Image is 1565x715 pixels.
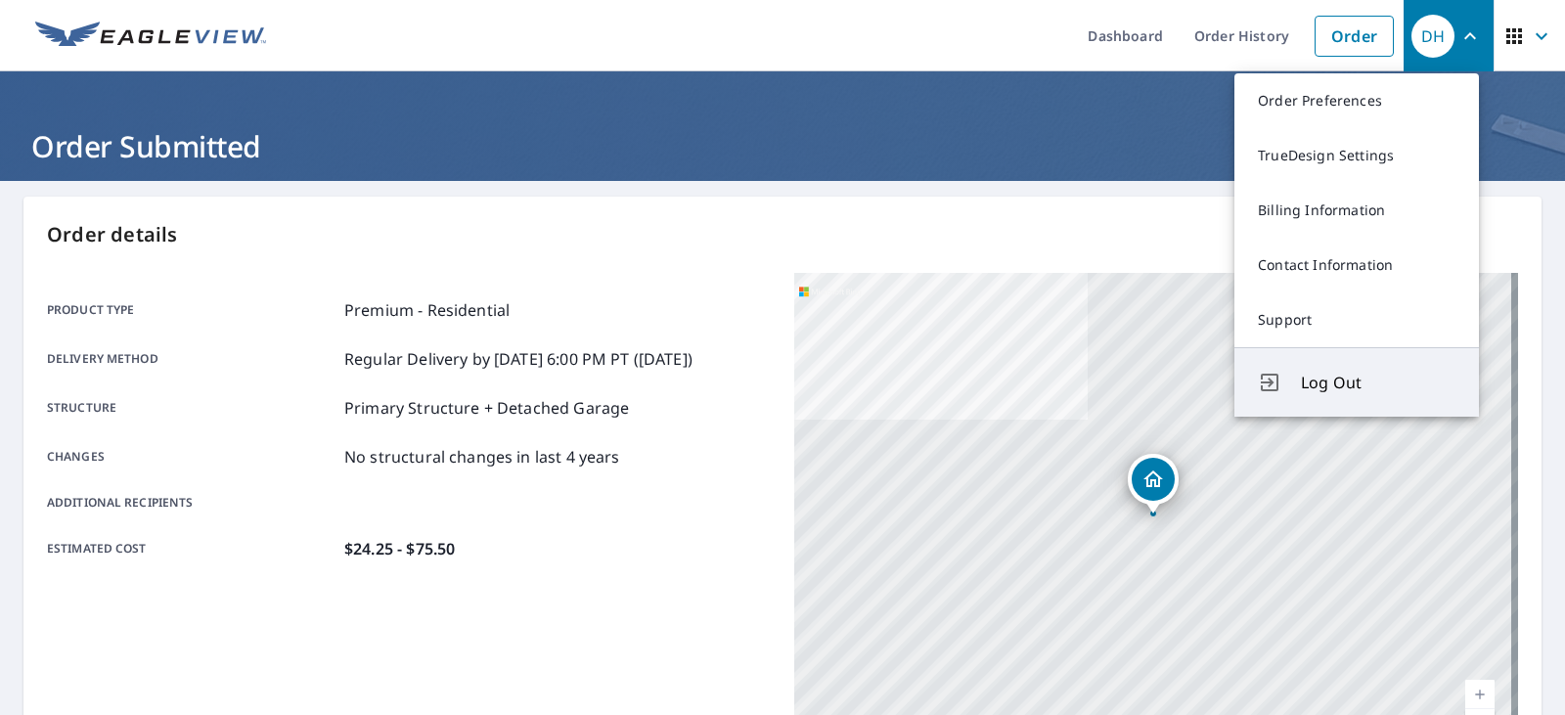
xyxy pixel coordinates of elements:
p: Primary Structure + Detached Garage [344,396,629,420]
p: $24.25 - $75.50 [344,537,455,560]
h1: Order Submitted [23,126,1542,166]
p: Structure [47,396,336,420]
p: Changes [47,445,336,469]
p: No structural changes in last 4 years [344,445,620,469]
a: Order [1315,16,1394,57]
p: Order details [47,220,1518,249]
a: TrueDesign Settings [1234,128,1479,183]
a: Current Level 17, Zoom In [1465,680,1495,709]
div: Dropped pin, building 1, Residential property, 3717 E Sandwick Dr San Tan Valley, AZ 85140 [1128,454,1179,514]
span: Log Out [1301,371,1455,394]
p: Regular Delivery by [DATE] 6:00 PM PT ([DATE]) [344,347,693,371]
button: Log Out [1234,347,1479,417]
a: Order Preferences [1234,73,1479,128]
p: Delivery method [47,347,336,371]
div: DH [1411,15,1454,58]
p: Additional recipients [47,494,336,512]
a: Billing Information [1234,183,1479,238]
img: EV Logo [35,22,266,51]
p: Estimated cost [47,537,336,560]
p: Product type [47,298,336,322]
p: Premium - Residential [344,298,510,322]
a: Support [1234,292,1479,347]
a: Contact Information [1234,238,1479,292]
